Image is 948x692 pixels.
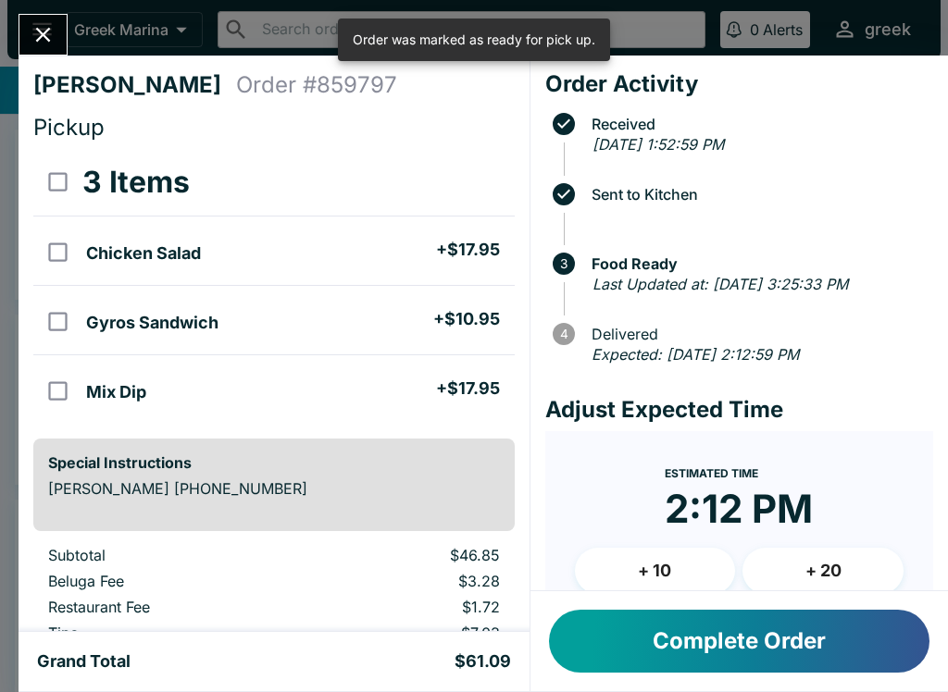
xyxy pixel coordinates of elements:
text: 3 [560,256,568,271]
p: $7.03 [319,624,500,642]
h6: Special Instructions [48,453,500,472]
span: Sent to Kitchen [582,186,933,203]
p: [PERSON_NAME] [PHONE_NUMBER] [48,479,500,498]
h5: + $17.95 [436,377,500,400]
p: $3.28 [319,572,500,590]
button: + 10 [575,548,736,594]
h5: Mix Dip [86,381,146,403]
span: Pickup [33,114,105,141]
h5: $61.09 [455,650,511,673]
em: Last Updated at: [DATE] 3:25:33 PM [592,275,848,293]
h5: + $10.95 [433,308,500,330]
p: $46.85 [319,546,500,564]
h5: Grand Total [37,650,131,673]
text: 4 [559,327,568,341]
span: Received [582,116,933,132]
h5: Chicken Salad [86,242,201,265]
button: Complete Order [549,610,929,673]
span: Food Ready [582,255,933,272]
em: Expected: [DATE] 2:12:59 PM [592,345,799,364]
p: $1.72 [319,598,500,616]
button: Close [19,15,67,55]
p: Restaurant Fee [48,598,290,616]
p: Subtotal [48,546,290,564]
h4: Adjust Expected Time [545,396,933,424]
time: 2:12 PM [665,485,813,533]
table: orders table [33,149,515,424]
div: Order was marked as ready for pick up. [353,24,595,56]
em: [DATE] 1:52:59 PM [592,135,724,154]
button: + 20 [742,548,904,594]
p: Beluga Fee [48,572,290,590]
h4: [PERSON_NAME] [33,71,236,99]
p: Tips [48,624,290,642]
h4: Order Activity [545,70,933,98]
h4: Order # 859797 [236,71,397,99]
span: Estimated Time [665,466,758,480]
table: orders table [33,546,515,675]
h3: 3 Items [82,164,190,201]
span: Delivered [582,326,933,342]
h5: + $17.95 [436,239,500,261]
h5: Gyros Sandwich [86,312,218,334]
